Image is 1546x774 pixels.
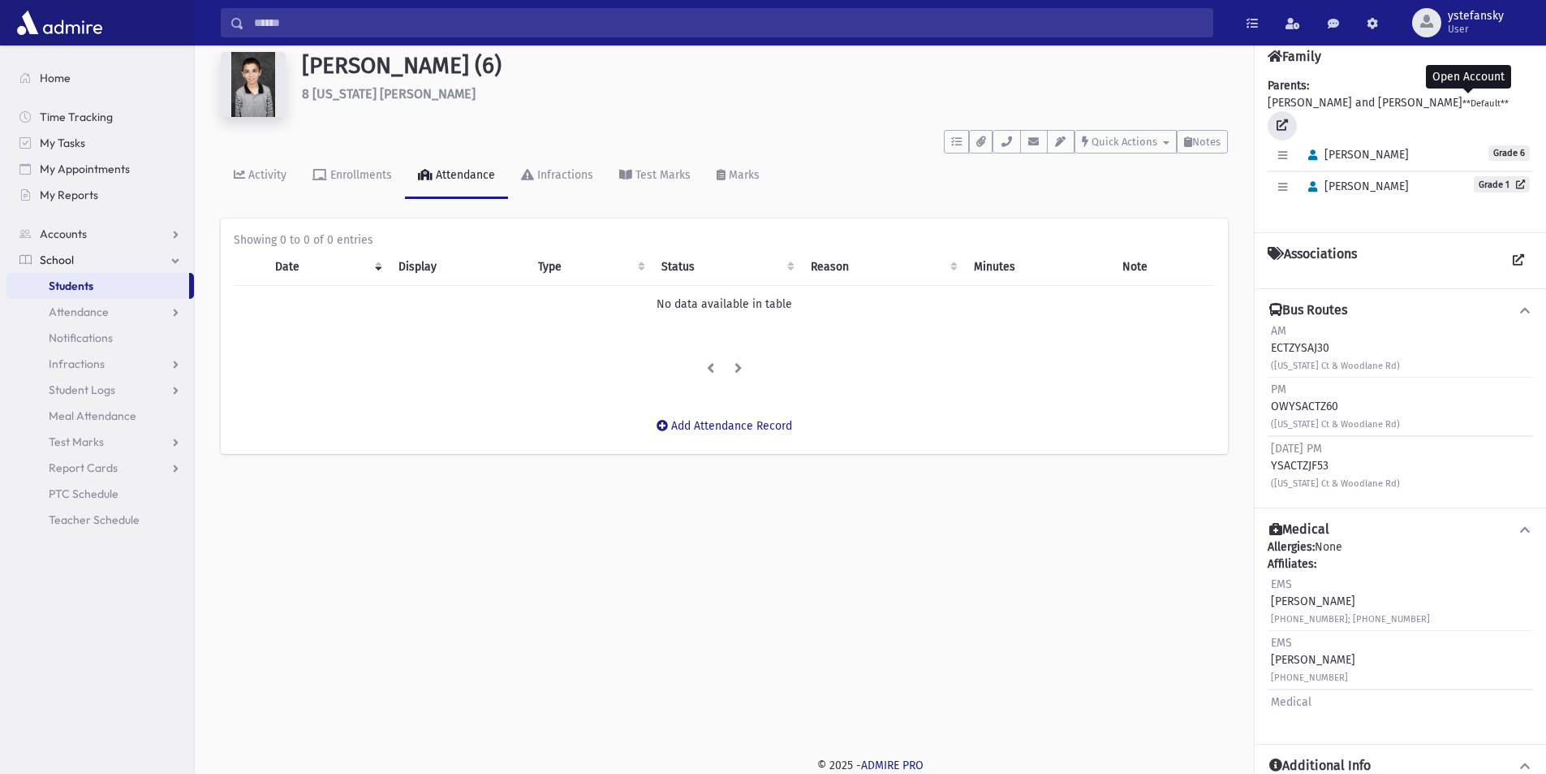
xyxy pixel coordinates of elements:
[1192,136,1221,148] span: Notes
[1271,324,1286,338] span: AM
[1269,302,1347,319] h4: Bus Routes
[49,486,118,501] span: PTC Schedule
[6,325,194,351] a: Notifications
[1271,419,1400,430] small: ([US_STATE] Ct & Woodlane Rd)
[40,110,113,124] span: Time Tracking
[6,299,194,325] a: Attendance
[327,168,392,182] div: Enrollments
[49,435,104,449] span: Test Marks
[6,156,194,182] a: My Appointments
[704,154,773,199] a: Marks
[221,757,1520,774] div: © 2025 -
[1301,148,1409,162] span: [PERSON_NAME]
[1271,383,1286,396] span: PM
[508,154,606,199] a: Infractions
[405,154,508,199] a: Attendance
[265,249,388,286] th: Date: activate to sort column ascending
[40,227,87,241] span: Accounts
[1271,440,1400,491] div: YSACTZJF53
[1271,614,1430,625] small: [PHONE_NUMBER]; [PHONE_NUMBER]
[40,136,85,150] span: My Tasks
[6,455,194,481] a: Report Cards
[1271,478,1400,489] small: ([US_STATE] Ct & Woodlane Rd)
[606,154,704,199] a: Test Marks
[6,104,194,130] a: Time Tracking
[6,65,194,91] a: Home
[1092,136,1157,148] span: Quick Actions
[1271,634,1355,685] div: [PERSON_NAME]
[1271,361,1400,371] small: ([US_STATE] Ct & Woodlane Rd)
[6,481,194,507] a: PTC Schedule
[1474,176,1530,192] a: Grade 1
[1271,577,1292,591] span: EMS
[49,357,105,371] span: Infractions
[1426,65,1511,89] div: Open Account
[6,507,194,533] a: Teacher Schedule
[433,168,495,182] div: Attendance
[6,247,194,273] a: School
[234,231,1215,249] div: Showing 0 to 0 of 0 entries
[1268,49,1321,64] h4: Family
[49,383,115,397] span: Student Logs
[726,168,760,182] div: Marks
[1271,576,1430,627] div: [PERSON_NAME]
[1448,10,1504,23] span: ystefansky
[1268,79,1309,93] b: Parents:
[1271,636,1292,650] span: EMS
[1268,302,1533,319] button: Bus Routes
[528,249,652,286] th: Type: activate to sort column ascending
[302,86,1228,102] h6: 8 [US_STATE] [PERSON_NAME]
[302,52,1228,80] h1: [PERSON_NAME] (6)
[49,461,118,475] span: Report Cards
[49,409,136,423] span: Meal Attendance
[244,8,1212,37] input: Search
[1268,521,1533,538] button: Medical
[49,305,109,319] span: Attendance
[40,162,130,176] span: My Appointments
[1268,246,1357,275] h4: Associations
[40,188,98,202] span: My Reports
[389,249,528,286] th: Display
[6,130,194,156] a: My Tasks
[299,154,405,199] a: Enrollments
[6,377,194,403] a: Student Logs
[221,154,299,199] a: Activity
[1301,179,1409,193] span: [PERSON_NAME]
[40,253,74,267] span: School
[1271,695,1311,709] span: Medical
[801,249,964,286] th: Reason: activate to sort column ascending
[1271,381,1400,432] div: OWYSACTZ60
[1271,672,1348,683] small: [PHONE_NUMBER]
[245,168,286,182] div: Activity
[1504,246,1533,275] a: View all Associations
[1269,521,1329,538] h4: Medical
[6,221,194,247] a: Accounts
[1268,557,1316,571] b: Affiliates:
[861,759,924,772] a: ADMIRE PRO
[1268,538,1533,731] div: None
[534,168,593,182] div: Infractions
[632,168,691,182] div: Test Marks
[40,71,71,85] span: Home
[1074,130,1177,154] button: Quick Actions
[49,512,140,527] span: Teacher Schedule
[652,249,800,286] th: Status: activate to sort column ascending
[1268,540,1315,554] b: Allergies:
[49,279,93,293] span: Students
[1271,322,1400,374] div: ECTZYSAJ30
[964,249,1113,286] th: Minutes
[1268,77,1533,219] div: [PERSON_NAME] and [PERSON_NAME]
[1113,249,1215,286] th: Note
[6,429,194,455] a: Test Marks
[646,412,803,441] button: Add Attendance Record
[1177,130,1228,154] button: Notes
[6,182,194,208] a: My Reports
[1271,442,1322,456] span: [DATE] PM
[49,331,113,345] span: Notifications
[6,403,194,429] a: Meal Attendance
[1448,23,1504,36] span: User
[1488,145,1530,161] span: Grade 6
[6,273,189,299] a: Students
[13,6,106,39] img: AdmirePro
[6,351,194,377] a: Infractions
